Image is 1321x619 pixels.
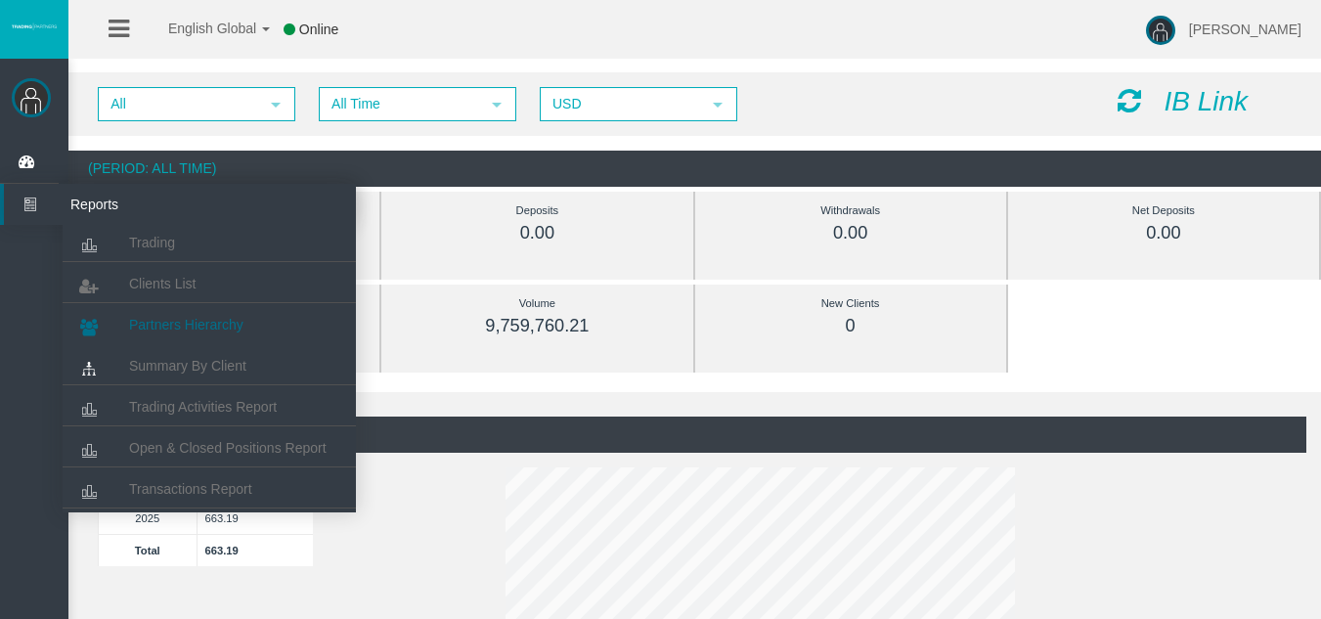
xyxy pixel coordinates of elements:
div: (Period: All Time) [83,417,1306,453]
i: IB Link [1164,86,1248,116]
span: Clients List [129,276,196,291]
div: 0.00 [425,222,648,244]
div: (Period: All Time) [68,151,1321,187]
i: Reload Dashboard [1118,87,1141,114]
img: user-image [1146,16,1175,45]
span: [PERSON_NAME] [1189,22,1301,37]
a: Reports [4,184,356,225]
span: select [268,97,284,112]
span: Reports [56,184,247,225]
div: Deposits [425,199,648,222]
span: English Global [143,21,256,36]
a: Open & Closed Positions Report [63,430,356,465]
span: select [489,97,505,112]
span: USD [542,89,700,119]
a: Summary By Client [63,348,356,383]
a: Partners Hierarchy [63,307,356,342]
div: Volume [425,292,648,315]
span: Open & Closed Positions Report [129,440,327,456]
div: Net Deposits [1052,199,1275,222]
div: New Clients [739,292,962,315]
a: Trading [63,225,356,260]
div: 0.00 [739,222,962,244]
div: Withdrawals [739,199,962,222]
span: All Time [321,89,479,119]
span: All [100,89,258,119]
a: Trading Activities Report [63,389,356,424]
span: Partners Hierarchy [129,317,243,332]
a: Clients List [63,266,356,301]
img: logo.svg [10,22,59,30]
span: Trading Activities Report [129,399,277,415]
div: 9,759,760.21 [425,315,648,337]
div: 0.00 [1052,222,1275,244]
span: Online [299,22,338,37]
td: 663.19 [197,502,313,534]
div: 0 [739,315,962,337]
td: 2025 [99,502,198,534]
td: 663.19 [197,534,313,566]
span: select [710,97,726,112]
span: Transactions Report [129,481,252,497]
a: Transactions Report [63,471,356,507]
span: Summary By Client [129,358,246,374]
td: Total [99,534,198,566]
span: Trading [129,235,175,250]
